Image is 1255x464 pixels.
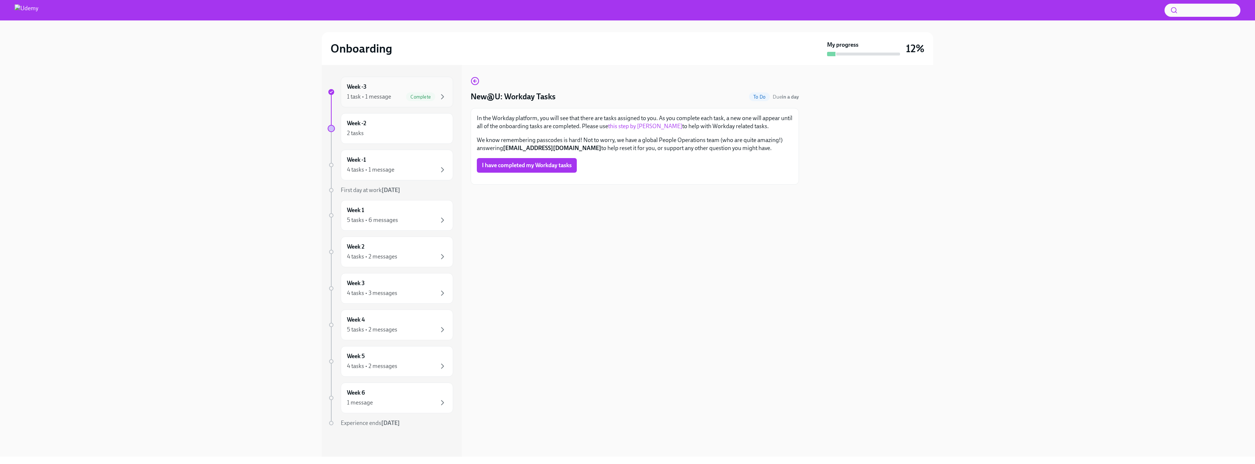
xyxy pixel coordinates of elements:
strong: [DATE] [382,187,400,193]
span: To Do [749,94,770,100]
h3: 12% [906,42,924,55]
h6: Week 6 [347,389,365,397]
img: Udemy [15,4,38,16]
h6: Week 2 [347,243,364,251]
div: 4 tasks • 2 messages [347,253,397,261]
h6: Week -2 [347,119,366,127]
div: 4 tasks • 2 messages [347,362,397,370]
a: Week 45 tasks • 2 messages [328,310,453,340]
a: Week -14 tasks • 1 message [328,150,453,180]
strong: [DATE] [381,419,400,426]
strong: in a day [782,94,799,100]
div: 4 tasks • 3 messages [347,289,397,297]
div: 4 tasks • 1 message [347,166,394,174]
div: 1 message [347,399,373,407]
div: 5 tasks • 6 messages [347,216,398,224]
a: Week -31 task • 1 messageComplete [328,77,453,107]
span: Complete [406,94,435,100]
span: Due [773,94,799,100]
a: First day at work[DATE] [328,186,453,194]
h6: Week 5 [347,352,365,360]
div: 5 tasks • 2 messages [347,326,397,334]
span: First day at work [341,187,400,193]
h6: Week 1 [347,206,364,214]
p: In the Workday platform, you will see that there are tasks assigned to you. As you complete each ... [477,114,793,130]
a: Week 24 tasks • 2 messages [328,237,453,267]
a: Week -22 tasks [328,113,453,144]
div: 1 task • 1 message [347,93,391,101]
button: I have completed my Workday tasks [477,158,577,173]
strong: [EMAIL_ADDRESS][DOMAIN_NAME] [503,145,601,152]
a: Week 54 tasks • 2 messages [328,346,453,377]
span: Experience ends [341,419,400,426]
h6: Week 4 [347,316,365,324]
h6: Week -3 [347,83,367,91]
h2: Onboarding [331,41,392,56]
a: Week 34 tasks • 3 messages [328,273,453,304]
strong: My progress [827,41,858,49]
a: Week 15 tasks • 6 messages [328,200,453,231]
div: 2 tasks [347,129,364,137]
h4: New@U: Workday Tasks [471,91,556,102]
h6: Week 3 [347,279,365,287]
h6: Week -1 [347,156,366,164]
a: Week 61 message [328,383,453,413]
a: this step by [PERSON_NAME] [608,123,682,130]
p: We know remembering passcodes is hard! Not to worry, we have a global People Operations team (who... [477,136,793,152]
span: September 29th, 2025 09:00 [773,93,799,100]
span: I have completed my Workday tasks [482,162,572,169]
